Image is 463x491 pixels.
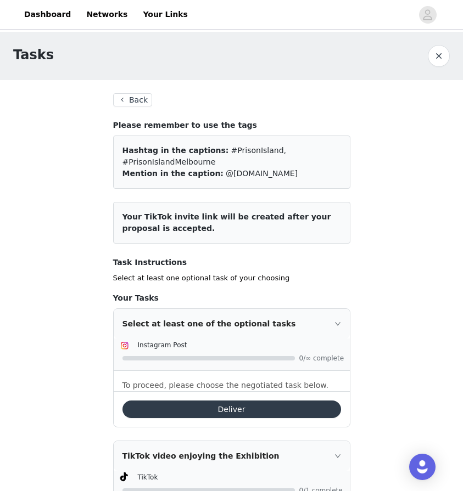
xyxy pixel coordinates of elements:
[13,45,54,65] h1: Tasks
[138,473,158,481] span: TikTok
[334,320,341,327] i: icon: right
[114,441,350,471] div: icon: rightTikTok video enjoying the Exhibition
[113,120,350,131] h4: Please remember to use the tags
[136,2,194,27] a: Your Links
[138,341,187,349] span: Instagram Post
[113,257,350,268] h4: Task Instructions
[114,309,350,338] div: icon: rightSelect at least one of the optional tasks
[113,292,350,304] h4: Your Tasks
[422,6,433,24] div: avatar
[409,454,436,480] div: Open Intercom Messenger
[226,169,298,178] span: @[DOMAIN_NAME]
[120,341,129,350] img: Instagram Icon
[113,273,350,284] p: Select at least one optional task of your choosing
[299,355,343,362] span: 0/∞ complete
[122,212,331,233] span: Your TikTok invite link will be created after your proposal is accepted.
[80,2,134,27] a: Networks
[122,146,229,155] span: Hashtag in the captions:
[334,453,341,459] i: icon: right
[122,380,341,391] p: To proceed, please choose the negotiated task below.
[18,2,77,27] a: Dashboard
[113,93,153,106] button: Back
[122,169,224,178] span: Mention in the caption:
[122,400,341,418] button: Deliver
